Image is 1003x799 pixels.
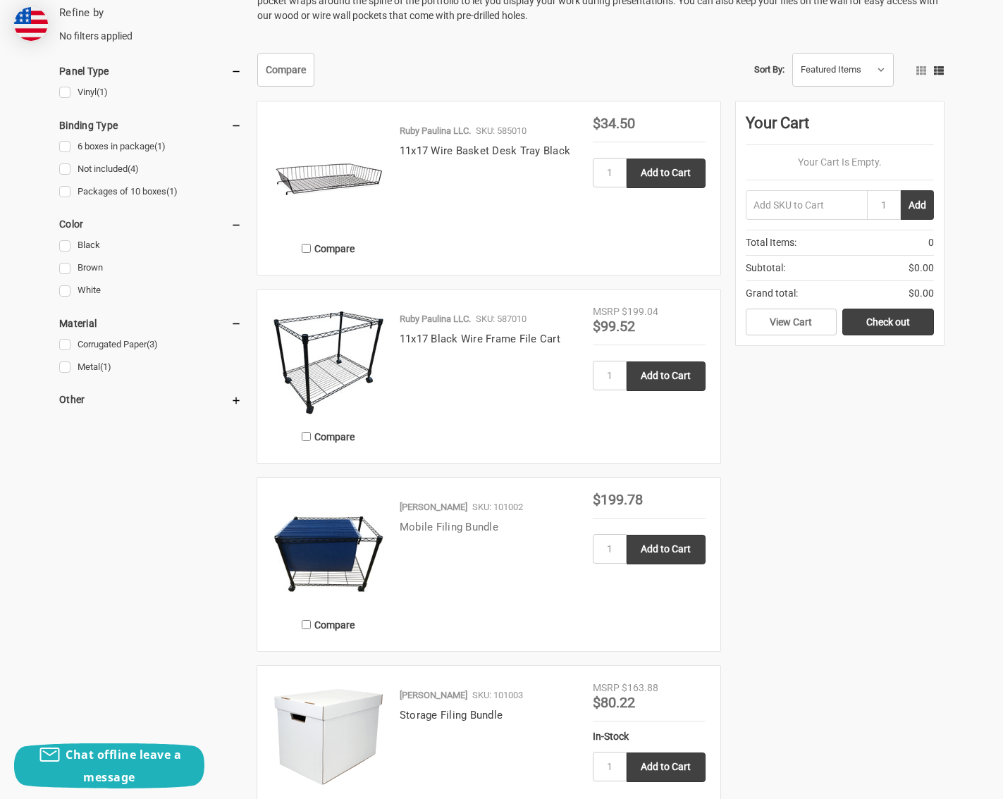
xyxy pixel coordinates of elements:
a: Not included [59,160,242,179]
p: [PERSON_NAME] [400,500,467,514]
input: Add to Cart [627,361,706,391]
img: Storage Filing Bundle [272,681,385,793]
a: Packages of 10 boxes [59,182,242,202]
span: Subtotal: [746,261,785,275]
p: Ruby Paulina LLC. [400,124,471,138]
h5: Refine by [59,5,242,21]
span: (4) [128,163,139,174]
span: $0.00 [909,286,934,301]
input: Compare [302,432,311,441]
span: $99.52 [593,318,635,335]
img: 11x17 Wire Basket Desk Tray Black [272,116,385,229]
a: View Cart [746,309,837,335]
input: Compare [302,620,311,629]
h5: Binding Type [59,117,242,134]
span: Total Items: [746,235,796,250]
p: [PERSON_NAME] [400,688,467,702]
label: Compare [272,425,385,448]
div: MSRP [593,304,620,319]
span: $199.04 [622,306,658,317]
span: Chat offline leave a message [66,747,181,785]
a: Compare [257,53,314,87]
input: Add to Cart [627,159,706,188]
p: SKU: 585010 [476,124,527,138]
span: $80.22 [593,694,635,711]
p: SKU: 101002 [472,500,523,514]
label: Sort By: [754,59,784,80]
a: Storage Filing Bundle [400,709,503,721]
div: MSRP [593,681,620,695]
h5: Other [59,391,242,408]
h5: Material [59,315,242,332]
span: 0 [928,235,934,250]
p: Ruby Paulina LLC. [400,312,471,326]
label: Compare [272,237,385,260]
span: $34.50 [593,115,635,132]
span: (1) [166,186,178,197]
a: 11x17 Wire Basket Desk Tray Black [400,144,570,157]
a: 11x17 Black Wire Frame File Cart [400,333,560,345]
a: Brown [59,259,242,278]
a: Corrugated Paper [59,335,242,354]
p: Your Cart Is Empty. [746,155,934,170]
span: $199.78 [593,491,643,508]
label: Compare [272,613,385,636]
div: In-Stock [593,729,706,744]
h5: Panel Type [59,63,242,80]
p: SKU: 587010 [476,312,527,326]
a: Check out [842,309,934,335]
div: Your Cart [746,111,934,145]
div: No filters applied [59,5,242,43]
span: (3) [147,339,158,349]
input: Add to Cart [627,535,706,564]
a: Mobile Filing Bundle [400,521,498,533]
a: Vinyl [59,83,242,102]
img: duty and tax information for United States [14,7,48,41]
span: (1) [97,87,108,97]
p: SKU: 101003 [472,688,523,702]
img: 11x17 Black Wire Frame File Cart [272,304,385,417]
button: Add [901,190,934,220]
h5: Color [59,216,242,233]
a: Black [59,236,242,255]
input: Add SKU to Cart [746,190,868,220]
span: $0.00 [909,261,934,275]
span: (1) [154,141,166,151]
input: Add to Cart [627,752,706,782]
span: Grand total: [746,286,798,301]
input: Compare [302,244,311,253]
a: Metal [59,358,242,377]
img: Mobile Filing Bundle [272,493,385,605]
a: White [59,281,242,300]
span: $163.88 [622,682,658,693]
span: (1) [100,361,111,372]
button: Chat offline leave a message [14,743,204,788]
a: 6 boxes in package [59,137,242,156]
